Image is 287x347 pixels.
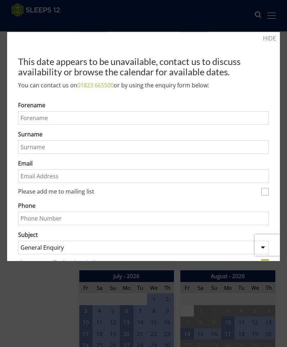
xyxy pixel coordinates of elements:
a: 01823 665500 [77,81,114,89]
label: Please add me to mailing list [18,188,258,196]
input: Surname [18,140,269,154]
label: Forename [18,101,269,109]
label: Subject [18,231,269,239]
p: You can contact us on or by using the enquiry form below: [18,81,269,90]
label: I have a specific date in mind [18,260,258,267]
label: Surname [18,130,269,139]
label: Email [18,159,269,168]
input: Forename [18,111,269,125]
a: HIDE [263,34,276,43]
label: Phone [18,201,269,210]
input: Phone Number [18,212,269,225]
input: Email Address [18,169,269,183]
h2: This date appears to be unavailable, contact us to discuss availability or browse the calendar fo... [18,56,269,76]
